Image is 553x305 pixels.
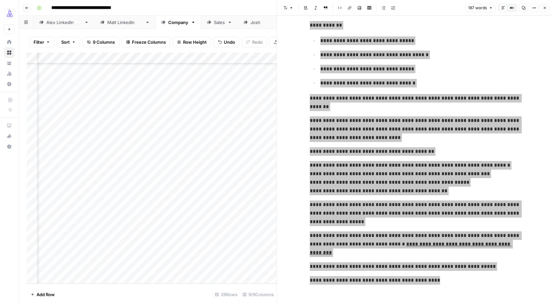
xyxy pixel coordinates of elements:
button: Undo [214,37,239,47]
a: [PERSON_NAME] [238,16,299,29]
div: 9/9 Columns [240,289,276,300]
a: Your Data [4,58,14,68]
div: Company [168,19,188,26]
span: Sort [61,39,70,45]
span: Undo [224,39,235,45]
img: AirOps Growth Logo [4,8,16,19]
div: Sales [214,19,225,26]
span: 9 Columns [93,39,115,45]
button: Redo [242,37,267,47]
button: 9 Columns [83,37,119,47]
button: Sort [57,37,80,47]
button: 187 words [465,4,496,12]
span: Filter [34,39,44,45]
a: Settings [4,79,14,89]
button: Workspace: AirOps Growth [4,5,14,22]
a: Browse [4,47,14,58]
button: Freeze Columns [122,37,170,47]
span: Row Height [183,39,207,45]
a: [PERSON_NAME] [34,16,94,29]
div: [PERSON_NAME] [46,19,82,26]
div: 26 Rows [212,289,240,300]
div: [PERSON_NAME] [250,19,286,26]
a: Usage [4,68,14,79]
a: Company [155,16,201,29]
button: Row Height [173,37,211,47]
div: [PERSON_NAME] [107,19,143,26]
a: AirOps Academy [4,120,14,131]
span: Freeze Columns [132,39,166,45]
span: Add Row [37,291,55,298]
a: Home [4,37,14,47]
button: Filter [29,37,54,47]
button: Help + Support [4,141,14,152]
a: Sales [201,16,238,29]
button: Add Row [27,289,59,300]
span: Redo [252,39,263,45]
a: [PERSON_NAME] [94,16,155,29]
button: What's new? [4,131,14,141]
span: 187 words [468,5,487,11]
